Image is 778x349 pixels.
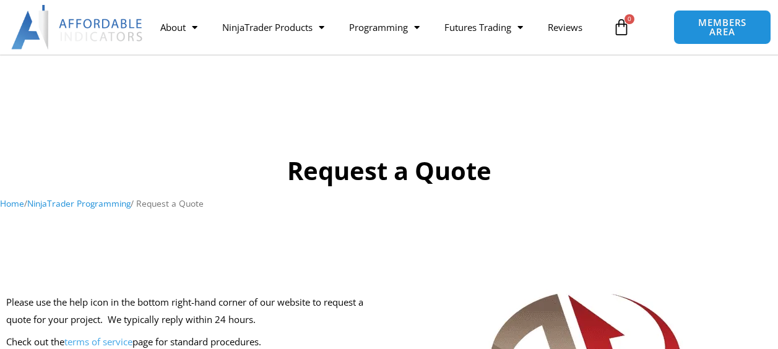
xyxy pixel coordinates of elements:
a: Reviews [535,13,595,41]
a: About [148,13,210,41]
p: Please use the help icon in the bottom right-hand corner of our website to request a quote for yo... [6,294,383,329]
span: MEMBERS AREA [686,18,758,37]
img: LogoAI | Affordable Indicators – NinjaTrader [11,5,144,50]
a: MEMBERS AREA [673,10,771,45]
a: NinjaTrader Products [210,13,337,41]
a: 0 [594,9,649,45]
a: Programming [337,13,432,41]
a: Futures Trading [432,13,535,41]
span: 0 [625,14,634,24]
nav: Menu [148,13,607,41]
a: NinjaTrader Programming [27,197,131,209]
a: terms of service [64,335,132,348]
